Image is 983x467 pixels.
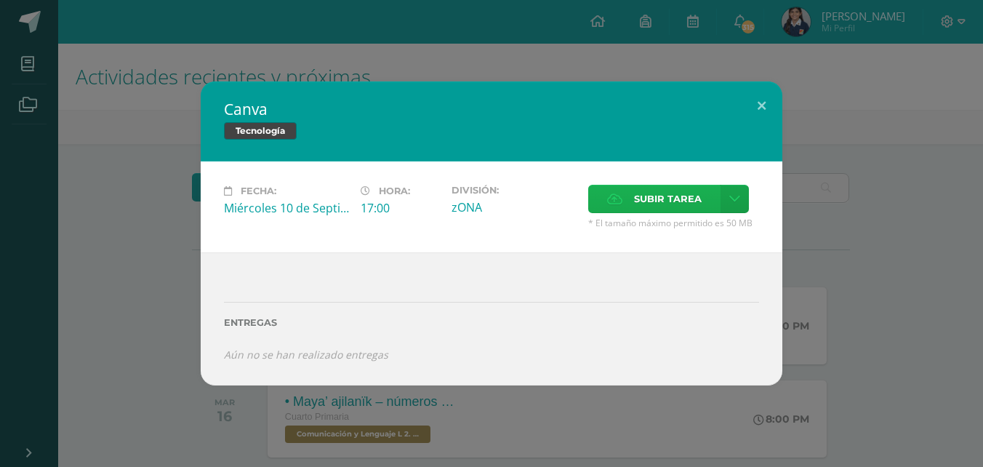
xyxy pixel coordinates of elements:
span: * El tamaño máximo permitido es 50 MB [588,217,759,229]
span: Subir tarea [634,185,702,212]
span: Tecnología [224,122,297,140]
span: Fecha: [241,185,276,196]
h2: Canva [224,99,759,119]
i: Aún no se han realizado entregas [224,348,388,362]
label: División: [452,185,577,196]
button: Close (Esc) [741,81,782,131]
div: zONA [452,199,577,215]
div: Miércoles 10 de Septiembre [224,200,349,216]
span: Hora: [379,185,410,196]
label: Entregas [224,317,759,328]
div: 17:00 [361,200,440,216]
